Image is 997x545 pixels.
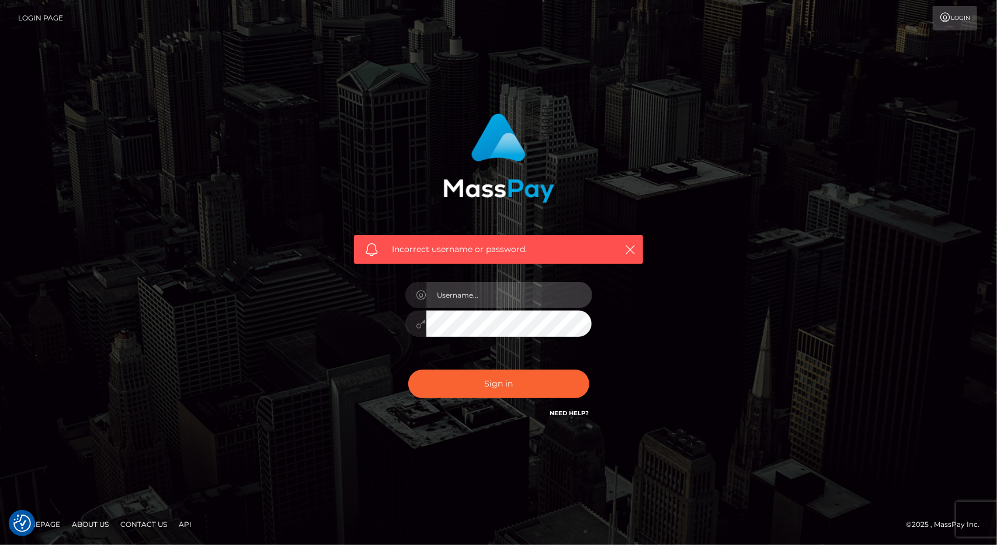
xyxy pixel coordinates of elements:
button: Consent Preferences [13,515,31,532]
div: © 2025 , MassPay Inc. [906,518,988,531]
a: Login [933,6,977,30]
img: Revisit consent button [13,515,31,532]
a: Contact Us [116,515,172,533]
img: MassPay Login [443,113,554,203]
span: Incorrect username or password. [392,243,605,256]
a: Need Help? [550,409,589,417]
a: About Us [67,515,113,533]
input: Username... [426,282,592,308]
a: Login Page [18,6,63,30]
a: API [174,515,196,533]
button: Sign in [408,370,589,398]
a: Homepage [13,515,65,533]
